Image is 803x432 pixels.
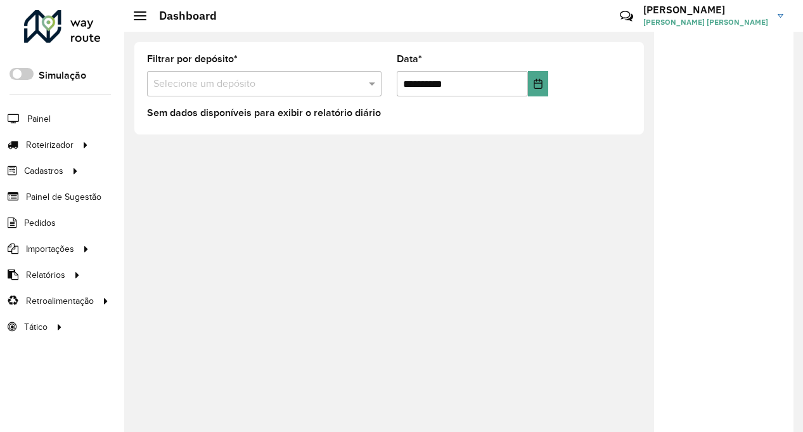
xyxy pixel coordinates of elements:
[643,4,768,16] h3: [PERSON_NAME]
[397,51,422,67] label: Data
[147,105,381,121] label: Sem dados disponíveis para exibir o relatório diário
[24,164,63,178] span: Cadastros
[613,3,640,30] a: Contato Rápido
[26,190,101,204] span: Painel de Sugestão
[146,9,217,23] h2: Dashboard
[643,16,768,28] span: [PERSON_NAME] [PERSON_NAME]
[39,68,86,83] label: Simulação
[26,294,94,308] span: Retroalimentação
[528,71,548,96] button: Choose Date
[24,216,56,230] span: Pedidos
[26,242,74,256] span: Importações
[24,320,48,334] span: Tático
[27,112,51,126] span: Painel
[147,51,238,67] label: Filtrar por depósito
[26,138,74,152] span: Roteirizador
[26,268,65,282] span: Relatórios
